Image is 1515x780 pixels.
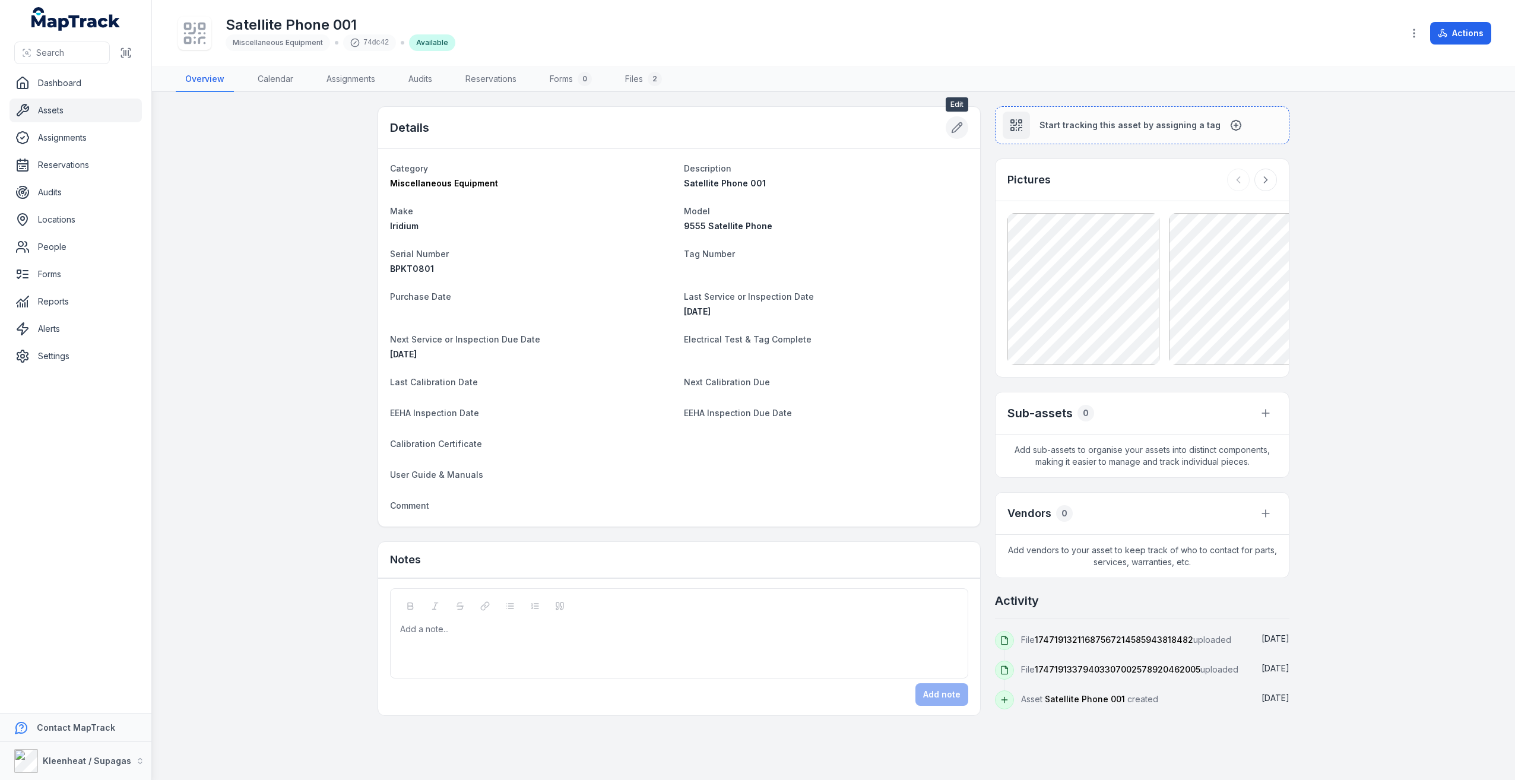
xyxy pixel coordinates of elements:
[390,264,434,274] span: BPKT0801
[390,178,498,188] span: Miscellaneous Equipment
[684,408,792,418] span: EEHA Inspection Due Date
[390,221,419,231] span: Iridium
[343,34,396,51] div: 74dc42
[1262,633,1289,643] time: 14/05/2025, 10:56:04 am
[684,206,710,216] span: Model
[684,291,814,302] span: Last Service or Inspection Date
[9,180,142,204] a: Audits
[995,106,1289,144] button: Start tracking this asset by assigning a tag
[9,126,142,150] a: Assignments
[1007,505,1051,522] h3: Vendors
[996,535,1289,578] span: Add vendors to your asset to keep track of who to contact for parts, services, warranties, etc.
[409,34,455,51] div: Available
[684,178,766,188] span: Satellite Phone 001
[9,153,142,177] a: Reservations
[684,249,735,259] span: Tag Number
[684,306,711,316] time: 01/01/2025, 12:00:00 am
[390,163,428,173] span: Category
[390,119,429,136] h2: Details
[1021,694,1158,704] span: Asset created
[1262,663,1289,673] span: [DATE]
[1035,664,1200,674] span: 17471913379403307002578920462005
[578,72,592,86] div: 0
[1021,664,1238,674] span: File uploaded
[43,756,131,766] strong: Kleenheat / Supagas
[684,334,812,344] span: Electrical Test & Tag Complete
[9,262,142,286] a: Forms
[390,439,482,449] span: Calibration Certificate
[390,500,429,511] span: Comment
[1007,405,1073,421] h2: Sub-assets
[1077,405,1094,421] div: 0
[1007,172,1051,188] h3: Pictures
[390,377,478,387] span: Last Calibration Date
[31,7,121,31] a: MapTrack
[1262,693,1289,703] span: [DATE]
[390,334,540,344] span: Next Service or Inspection Due Date
[1262,693,1289,703] time: 14/05/2025, 10:55:15 am
[1056,505,1073,522] div: 0
[946,97,968,112] span: Edit
[9,344,142,368] a: Settings
[9,290,142,313] a: Reports
[390,206,413,216] span: Make
[9,71,142,95] a: Dashboard
[233,38,323,47] span: Miscellaneous Equipment
[248,67,303,92] a: Calendar
[176,67,234,92] a: Overview
[399,67,442,92] a: Audits
[684,221,772,231] span: 9555 Satellite Phone
[684,306,711,316] span: [DATE]
[390,470,483,480] span: User Guide & Manuals
[226,15,455,34] h1: Satellite Phone 001
[540,67,601,92] a: Forms0
[1262,633,1289,643] span: [DATE]
[36,47,64,59] span: Search
[995,592,1039,609] h2: Activity
[1021,635,1231,645] span: File uploaded
[390,551,421,568] h3: Notes
[390,408,479,418] span: EEHA Inspection Date
[14,42,110,64] button: Search
[390,249,449,259] span: Serial Number
[616,67,671,92] a: Files2
[996,435,1289,477] span: Add sub-assets to organise your assets into distinct components, making it easier to manage and t...
[684,377,770,387] span: Next Calibration Due
[390,349,417,359] span: [DATE]
[390,291,451,302] span: Purchase Date
[9,317,142,341] a: Alerts
[9,235,142,259] a: People
[9,208,142,232] a: Locations
[1039,119,1221,131] span: Start tracking this asset by assigning a tag
[37,722,115,733] strong: Contact MapTrack
[1045,694,1125,704] span: Satellite Phone 001
[317,67,385,92] a: Assignments
[9,99,142,122] a: Assets
[1035,635,1193,645] span: 17471913211687567214585943818482
[456,67,526,92] a: Reservations
[648,72,662,86] div: 2
[1262,663,1289,673] time: 14/05/2025, 10:56:04 am
[390,349,417,359] time: 01/04/2025, 12:00:00 am
[1430,22,1491,45] button: Actions
[684,163,731,173] span: Description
